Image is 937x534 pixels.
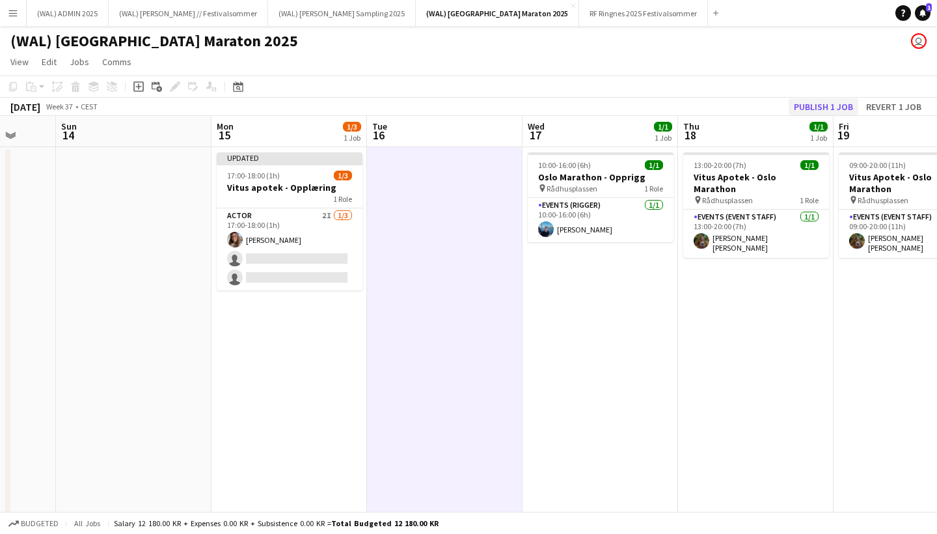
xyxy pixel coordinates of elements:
[10,100,40,113] div: [DATE]
[64,53,94,70] a: Jobs
[683,120,699,132] span: Thu
[21,519,59,528] span: Budgeted
[81,102,98,111] div: CEST
[800,195,819,205] span: 1 Role
[810,133,827,143] div: 1 Job
[114,518,439,528] div: Salary 12 180.00 KR + Expenses 0.00 KR + Subsistence 0.00 KR =
[344,133,360,143] div: 1 Job
[217,152,362,163] div: Updated
[911,33,927,49] app-user-avatar: Julius Nin-Ubon
[681,128,699,143] span: 18
[809,122,828,132] span: 1/1
[915,5,930,21] a: 1
[416,1,579,26] button: (WAL) [GEOGRAPHIC_DATA] Maraton 2025
[61,120,77,132] span: Sun
[215,128,234,143] span: 15
[547,184,597,193] span: Rådhusplassen
[528,120,545,132] span: Wed
[579,1,708,26] button: RF Ringnes 2025 Festivalsommer
[644,184,663,193] span: 1 Role
[528,152,673,242] app-job-card: 10:00-16:00 (6h)1/1Oslo Marathon - Opprigg Rådhusplassen1 RoleEvents (Rigger)1/110:00-16:00 (6h)[...
[331,518,439,528] span: Total Budgeted 12 180.00 KR
[370,128,387,143] span: 16
[217,208,362,290] app-card-role: Actor2I1/317:00-18:00 (1h)[PERSON_NAME]
[702,195,753,205] span: Rådhusplassen
[528,198,673,242] app-card-role: Events (Rigger)1/110:00-16:00 (6h)[PERSON_NAME]
[683,210,829,258] app-card-role: Events (Event Staff)1/113:00-20:00 (7h)[PERSON_NAME] [PERSON_NAME]
[849,160,906,170] span: 09:00-20:00 (11h)
[694,160,746,170] span: 13:00-20:00 (7h)
[10,56,29,68] span: View
[217,182,362,193] h3: Vitus apotek - Opplæring
[5,53,34,70] a: View
[372,120,387,132] span: Tue
[858,195,908,205] span: Rådhusplassen
[268,1,416,26] button: (WAL) [PERSON_NAME] Sampling 2025
[109,1,268,26] button: (WAL) [PERSON_NAME] // Festivalsommer
[217,120,234,132] span: Mon
[72,518,103,528] span: All jobs
[800,160,819,170] span: 1/1
[645,160,663,170] span: 1/1
[334,171,352,180] span: 1/3
[343,122,361,132] span: 1/3
[655,133,672,143] div: 1 Job
[526,128,545,143] span: 17
[97,53,137,70] a: Comms
[43,102,75,111] span: Week 37
[861,98,927,115] button: Revert 1 job
[27,1,109,26] button: (WAL) ADMIN 2025
[926,3,932,12] span: 1
[102,56,131,68] span: Comms
[217,152,362,290] app-job-card: Updated17:00-18:00 (1h)1/3Vitus apotek - Opplæring1 RoleActor2I1/317:00-18:00 (1h)[PERSON_NAME]
[333,194,352,204] span: 1 Role
[70,56,89,68] span: Jobs
[10,31,298,51] h1: (WAL) [GEOGRAPHIC_DATA] Maraton 2025
[837,128,849,143] span: 19
[227,171,280,180] span: 17:00-18:00 (1h)
[789,98,858,115] button: Publish 1 job
[36,53,62,70] a: Edit
[7,516,61,531] button: Budgeted
[528,171,673,183] h3: Oslo Marathon - Opprigg
[839,120,849,132] span: Fri
[538,160,591,170] span: 10:00-16:00 (6h)
[59,128,77,143] span: 14
[683,171,829,195] h3: Vitus Apotek - Oslo Marathon
[683,152,829,258] app-job-card: 13:00-20:00 (7h)1/1Vitus Apotek - Oslo Marathon Rådhusplassen1 RoleEvents (Event Staff)1/113:00-2...
[42,56,57,68] span: Edit
[654,122,672,132] span: 1/1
